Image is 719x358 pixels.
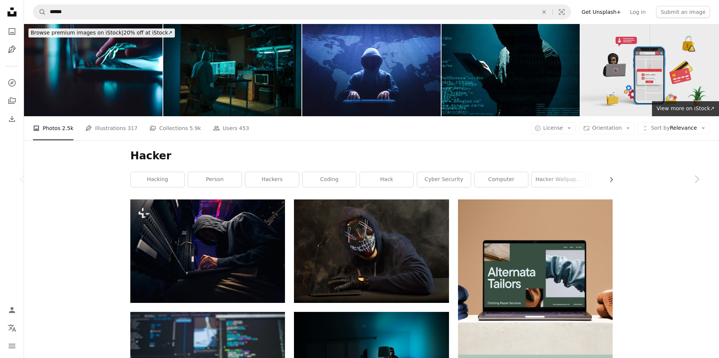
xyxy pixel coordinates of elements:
h1: Hacker [130,149,613,163]
span: Browse premium images on iStock | [31,30,123,36]
span: License [543,125,563,131]
img: file-1707885205802-88dd96a21c72image [458,199,613,354]
a: computer [474,172,528,187]
a: Illustrations 317 [85,116,137,140]
a: Collections 5.9k [149,116,201,140]
a: coding [303,172,356,187]
span: Relevance [651,124,697,132]
a: Explore [4,75,19,90]
button: Menu [4,339,19,354]
span: 453 [239,124,249,132]
span: 317 [128,124,138,132]
button: Sort byRelevance [638,122,710,134]
img: Low angle of hacker installing malicious software on data center servers using laptop [130,199,285,303]
img: Anonymous Computer Hacker [302,24,441,116]
button: Language [4,321,19,336]
span: Orientation [592,125,622,131]
img: Phishing alert, hacking attack, personal data security. Personal information at risk, stealing us... [580,24,719,116]
a: a man wearing a mask [294,248,449,255]
button: Clear [536,5,552,19]
span: 5.9k [189,124,201,132]
a: hackers [245,172,299,187]
button: Orientation [579,122,635,134]
a: Photos [4,24,19,39]
a: Log in [625,6,650,18]
a: laptop [589,172,643,187]
a: person [188,172,242,187]
img: Home Garage Late At Night: Evil Male Hacker Wearing Hoodie Breaks into Data Servers, DDOS Attack,... [163,24,302,116]
a: Log in / Sign up [4,303,19,318]
span: View more on iStock ↗ [656,105,715,111]
button: Search Unsplash [33,5,46,19]
a: hack [360,172,413,187]
span: 20% off at iStock ↗ [31,30,173,36]
img: professional online gamer hand fingers [24,24,163,116]
img: Hacker attacking [442,24,580,116]
a: hacking [131,172,184,187]
img: a man wearing a mask [294,199,449,303]
a: cyber security [417,172,471,187]
form: Find visuals sitewide [33,4,571,19]
a: hacker wallpaper [532,172,585,187]
a: View more on iStock↗ [652,101,719,116]
button: Submit an image [656,6,710,18]
span: Sort by [651,125,670,131]
a: Low angle of hacker installing malicious software on data center servers using laptop [130,248,285,255]
button: License [530,122,576,134]
a: Get Unsplash+ [577,6,625,18]
a: Users 453 [213,116,249,140]
a: Browse premium images on iStock|20% off at iStock↗ [24,24,179,42]
a: Download History [4,111,19,126]
a: Illustrations [4,42,19,57]
a: Collections [4,93,19,108]
button: Visual search [553,5,571,19]
a: Next [674,143,719,215]
button: scroll list to the right [604,172,613,187]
